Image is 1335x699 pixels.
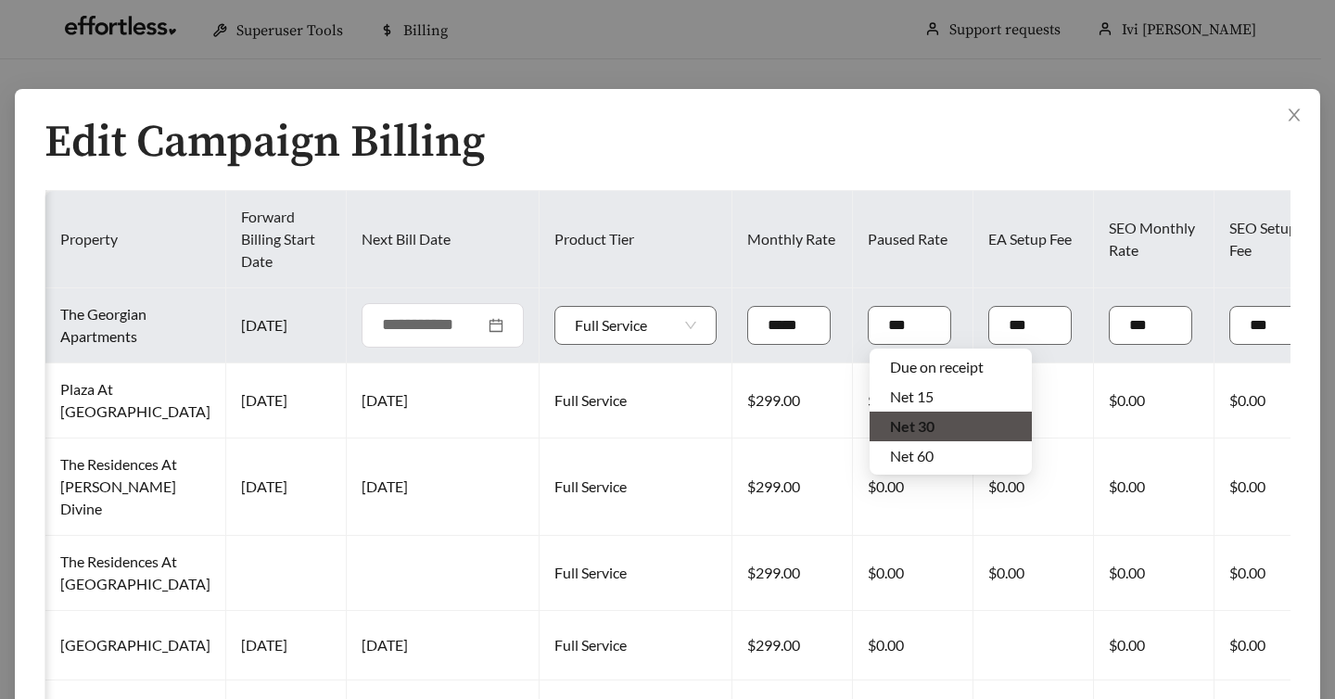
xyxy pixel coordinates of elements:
th: SEO Monthly Rate [1094,191,1214,288]
div: Net 60 [870,441,1032,471]
th: Forward Billing Start Date [226,191,347,288]
td: [DATE] [347,611,540,680]
td: Full Service [540,363,732,438]
td: $0.00 [1094,536,1214,611]
div: Due on receipt [870,352,1032,382]
td: $299.00 [732,363,853,438]
td: [GEOGRAPHIC_DATA] [45,611,226,680]
td: $0.00 [1094,611,1214,680]
th: Product Tier [540,191,732,288]
button: Close [1268,89,1320,141]
td: Full Service [540,438,732,536]
td: Plaza At [GEOGRAPHIC_DATA] [45,363,226,438]
td: The Georgian Apartments [45,288,226,363]
div: Net 60 [890,446,1011,466]
td: $0.00 [853,611,973,680]
span: Full Service [575,307,696,344]
td: [DATE] [347,438,540,536]
span: close [1286,107,1303,123]
th: SEO Setup Fee [1214,191,1335,288]
td: $299.00 [732,438,853,536]
td: $0.00 [1214,536,1335,611]
td: $0.00 [853,438,973,536]
td: $0.00 [853,363,973,438]
td: $0.00 [1214,611,1335,680]
div: Net 15 [890,387,1011,407]
td: $0.00 [1214,363,1335,438]
td: $0.00 [973,363,1094,438]
div: Net 30 [890,416,1011,437]
td: $0.00 [1214,438,1335,536]
td: [DATE] [226,438,347,536]
td: $0.00 [853,536,973,611]
h1: Edit Campaign Billing [44,119,1290,168]
td: $0.00 [1094,363,1214,438]
td: [DATE] [347,363,540,438]
td: $0.00 [1094,438,1214,536]
th: Monthly Rate [732,191,853,288]
td: $299.00 [732,611,853,680]
td: $0.00 [973,438,1094,536]
td: [DATE] [226,363,347,438]
div: Net 30 [870,412,1032,441]
td: [DATE] [226,611,347,680]
div: Due on receipt [890,357,1011,377]
td: $0.00 [973,536,1094,611]
div: Net 15 [870,382,1032,412]
td: The Residences At [PERSON_NAME] Divine [45,438,226,536]
th: Next Bill Date [347,191,540,288]
td: [DATE] [226,288,347,363]
td: The Residences At [GEOGRAPHIC_DATA] [45,536,226,611]
th: EA Setup Fee [973,191,1094,288]
td: Full Service [540,611,732,680]
td: $299.00 [732,536,853,611]
th: Paused Rate [853,191,973,288]
th: Property [45,191,226,288]
td: Full Service [540,536,732,611]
